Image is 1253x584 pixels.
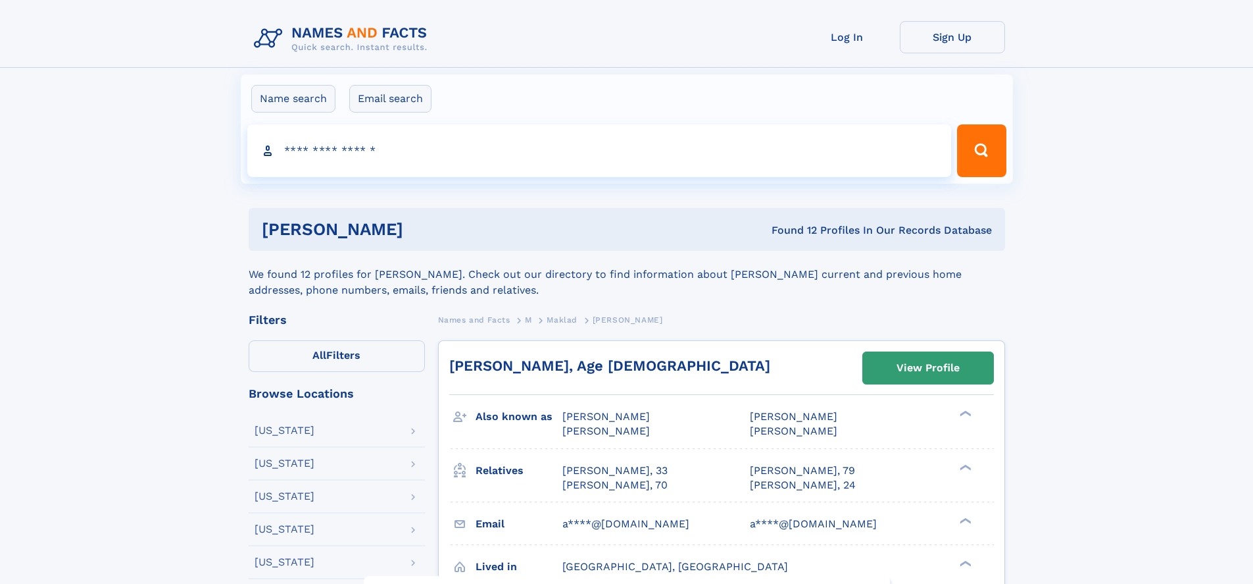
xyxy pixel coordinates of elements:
[476,460,562,482] h3: Relatives
[247,124,952,177] input: search input
[249,340,425,372] label: Filters
[476,556,562,578] h3: Lived in
[956,559,972,568] div: ❯
[349,85,431,113] label: Email search
[255,557,314,568] div: [US_STATE]
[957,124,1006,177] button: Search Button
[593,315,663,325] span: [PERSON_NAME]
[750,425,837,437] span: [PERSON_NAME]
[449,358,770,374] a: [PERSON_NAME], Age [DEMOGRAPHIC_DATA]
[562,560,788,573] span: [GEOGRAPHIC_DATA], [GEOGRAPHIC_DATA]
[897,353,960,383] div: View Profile
[863,352,993,384] a: View Profile
[750,464,855,478] a: [PERSON_NAME], 79
[547,315,577,325] span: Maklad
[587,223,992,238] div: Found 12 Profiles In Our Records Database
[562,425,650,437] span: [PERSON_NAME]
[750,478,856,492] a: [PERSON_NAME], 24
[255,425,314,436] div: [US_STATE]
[956,516,972,525] div: ❯
[525,311,532,328] a: M
[795,21,900,53] a: Log In
[525,315,532,325] span: M
[249,314,425,326] div: Filters
[476,406,562,428] h3: Also known as
[476,513,562,535] h3: Email
[750,410,837,423] span: [PERSON_NAME]
[249,251,1005,298] div: We found 12 profiles for [PERSON_NAME]. Check out our directory to find information about [PERSON...
[249,21,438,57] img: Logo Names and Facts
[312,349,326,361] span: All
[438,311,510,328] a: Names and Facts
[900,21,1005,53] a: Sign Up
[562,410,650,423] span: [PERSON_NAME]
[562,464,668,478] a: [PERSON_NAME], 33
[255,491,314,502] div: [US_STATE]
[255,458,314,469] div: [US_STATE]
[255,524,314,535] div: [US_STATE]
[956,410,972,418] div: ❯
[562,478,668,492] a: [PERSON_NAME], 70
[262,221,587,238] h1: [PERSON_NAME]
[251,85,335,113] label: Name search
[547,311,577,328] a: Maklad
[249,388,425,400] div: Browse Locations
[956,463,972,471] div: ❯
